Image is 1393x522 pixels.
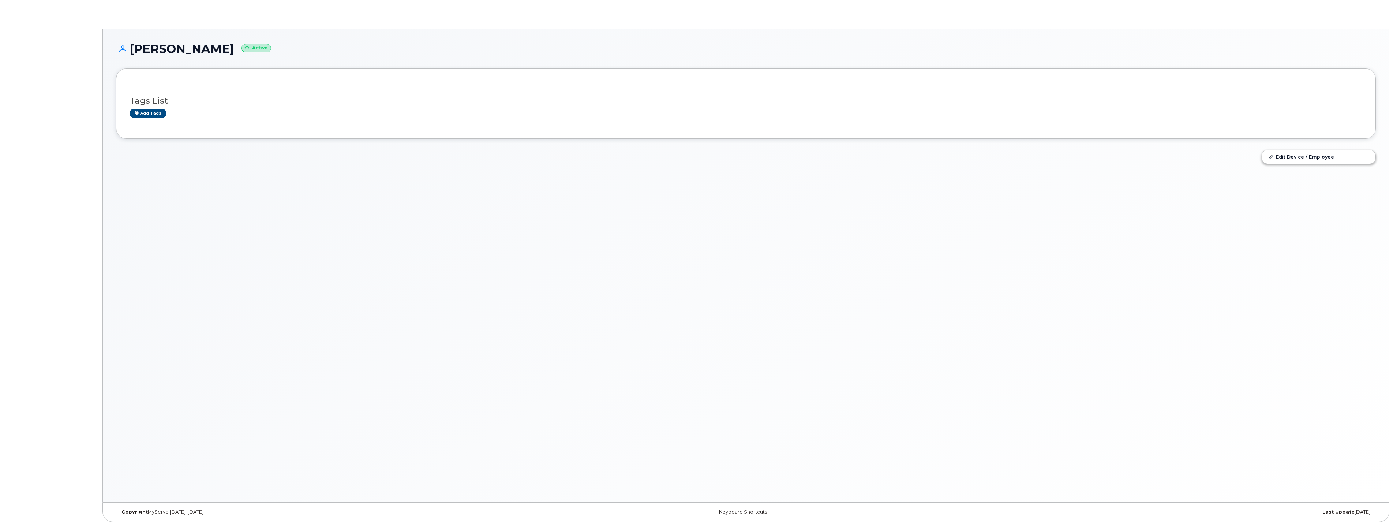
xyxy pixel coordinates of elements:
[956,509,1376,515] div: [DATE]
[719,509,767,515] a: Keyboard Shortcuts
[116,509,536,515] div: MyServe [DATE]–[DATE]
[121,509,148,515] strong: Copyright
[241,44,271,52] small: Active
[1262,150,1375,163] a: Edit Device / Employee
[1322,509,1355,515] strong: Last Update
[130,96,1362,105] h3: Tags List
[130,109,166,118] a: Add tags
[116,42,1376,55] h1: [PERSON_NAME]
